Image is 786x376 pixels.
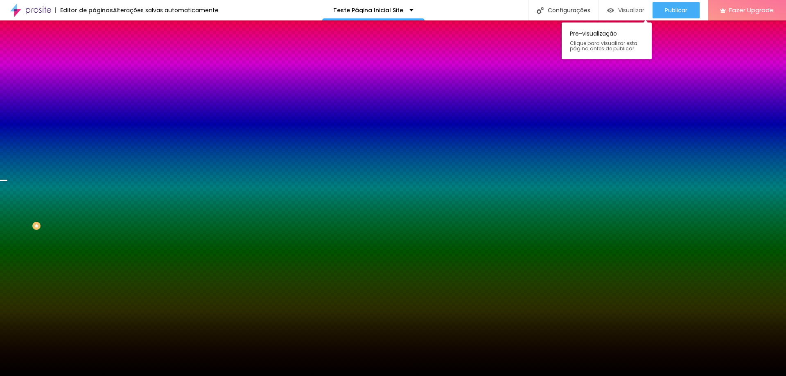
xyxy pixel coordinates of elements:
[570,41,644,51] span: Clique para visualizar esta página antes de publicar.
[55,7,113,13] div: Editor de páginas
[599,2,653,18] button: Visualizar
[333,7,403,13] p: Teste Página Inicial Site
[729,7,774,14] span: Fazer Upgrade
[653,2,700,18] button: Publicar
[618,7,644,14] span: Visualizar
[537,7,544,14] img: Icone
[665,7,687,14] span: Publicar
[562,23,652,59] div: Pre-visualização
[113,7,219,13] div: Alterações salvas automaticamente
[607,7,614,14] img: view-1.svg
